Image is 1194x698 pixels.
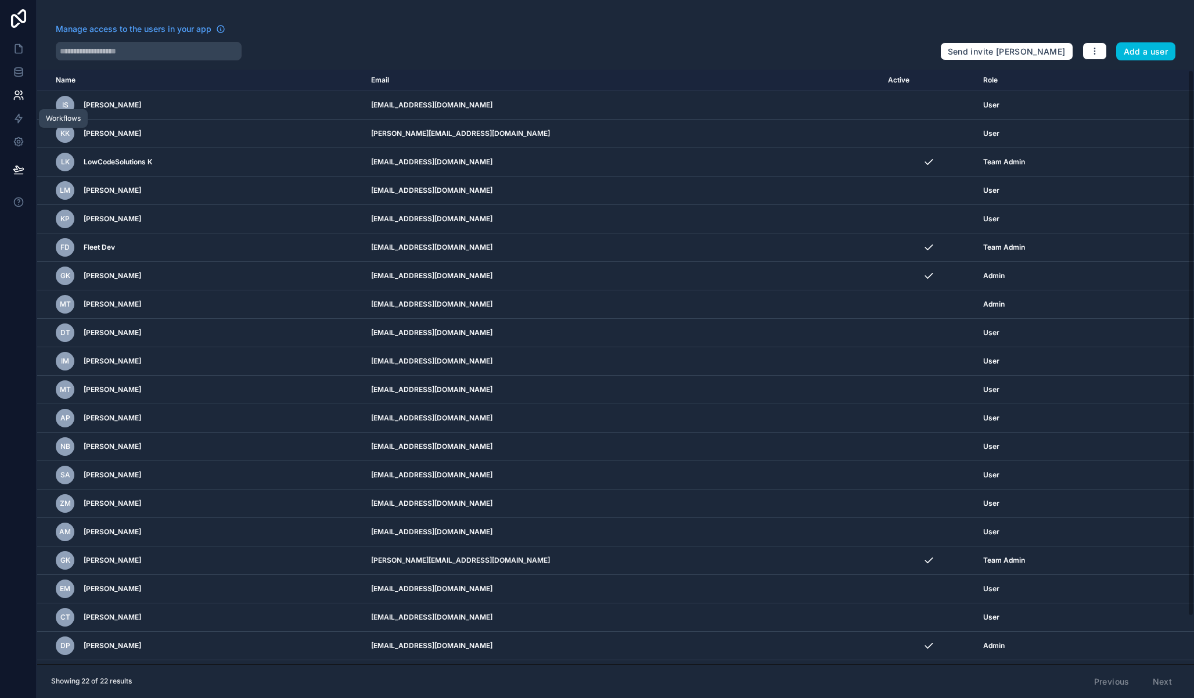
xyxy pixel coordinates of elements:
[364,404,881,433] td: [EMAIL_ADDRESS][DOMAIN_NAME]
[60,499,71,508] span: ZM
[983,641,1005,650] span: Admin
[84,357,141,366] span: [PERSON_NAME]
[84,186,141,195] span: [PERSON_NAME]
[84,328,141,337] span: [PERSON_NAME]
[60,271,70,280] span: GK
[60,584,70,593] span: EM
[983,584,999,593] span: User
[84,641,141,650] span: [PERSON_NAME]
[983,129,999,138] span: User
[60,214,70,224] span: KP
[61,357,69,366] span: IM
[60,385,71,394] span: MT
[84,584,141,593] span: [PERSON_NAME]
[364,347,881,376] td: [EMAIL_ADDRESS][DOMAIN_NAME]
[364,603,881,632] td: [EMAIL_ADDRESS][DOMAIN_NAME]
[983,243,1025,252] span: Team Admin
[84,413,141,423] span: [PERSON_NAME]
[60,186,70,195] span: LM
[983,385,999,394] span: User
[37,70,364,91] th: Name
[364,233,881,262] td: [EMAIL_ADDRESS][DOMAIN_NAME]
[56,23,225,35] a: Manage access to the users in your app
[983,499,999,508] span: User
[983,100,999,110] span: User
[84,100,141,110] span: [PERSON_NAME]
[60,556,70,565] span: GK
[364,433,881,461] td: [EMAIL_ADDRESS][DOMAIN_NAME]
[46,114,81,123] div: Workflows
[983,157,1025,167] span: Team Admin
[983,613,999,622] span: User
[983,470,999,480] span: User
[84,556,141,565] span: [PERSON_NAME]
[84,300,141,309] span: [PERSON_NAME]
[84,129,141,138] span: [PERSON_NAME]
[364,660,881,689] td: [EMAIL_ADDRESS][DOMAIN_NAME]
[881,70,976,91] th: Active
[983,271,1005,280] span: Admin
[983,357,999,366] span: User
[364,490,881,518] td: [EMAIL_ADDRESS][DOMAIN_NAME]
[364,120,881,148] td: [PERSON_NAME][EMAIL_ADDRESS][DOMAIN_NAME]
[62,100,69,110] span: IS
[983,214,999,224] span: User
[60,641,70,650] span: DP
[364,461,881,490] td: [EMAIL_ADDRESS][DOMAIN_NAME]
[37,70,1194,664] div: scrollable content
[983,527,999,537] span: User
[364,148,881,177] td: [EMAIL_ADDRESS][DOMAIN_NAME]
[364,177,881,205] td: [EMAIL_ADDRESS][DOMAIN_NAME]
[84,157,152,167] span: LowCodeSolutions K
[60,442,70,451] span: NB
[84,385,141,394] span: [PERSON_NAME]
[983,413,999,423] span: User
[940,42,1073,61] button: Send invite [PERSON_NAME]
[364,575,881,603] td: [EMAIL_ADDRESS][DOMAIN_NAME]
[84,271,141,280] span: [PERSON_NAME]
[976,70,1125,91] th: Role
[60,243,70,252] span: FD
[84,499,141,508] span: [PERSON_NAME]
[60,328,70,337] span: DT
[84,243,115,252] span: Fleet Dev
[364,632,881,660] td: [EMAIL_ADDRESS][DOMAIN_NAME]
[84,527,141,537] span: [PERSON_NAME]
[364,205,881,233] td: [EMAIL_ADDRESS][DOMAIN_NAME]
[56,23,211,35] span: Manage access to the users in your app
[84,442,141,451] span: [PERSON_NAME]
[364,290,881,319] td: [EMAIL_ADDRESS][DOMAIN_NAME]
[364,91,881,120] td: [EMAIL_ADDRESS][DOMAIN_NAME]
[364,546,881,575] td: [PERSON_NAME][EMAIL_ADDRESS][DOMAIN_NAME]
[364,319,881,347] td: [EMAIL_ADDRESS][DOMAIN_NAME]
[59,527,71,537] span: AM
[364,262,881,290] td: [EMAIL_ADDRESS][DOMAIN_NAME]
[364,70,881,91] th: Email
[364,518,881,546] td: [EMAIL_ADDRESS][DOMAIN_NAME]
[60,613,70,622] span: CT
[84,470,141,480] span: [PERSON_NAME]
[84,613,141,622] span: [PERSON_NAME]
[983,442,999,451] span: User
[60,129,70,138] span: KK
[51,677,132,686] span: Showing 22 of 22 results
[1116,42,1176,61] button: Add a user
[84,214,141,224] span: [PERSON_NAME]
[61,157,70,167] span: LK
[60,470,70,480] span: SA
[60,413,70,423] span: AP
[983,328,999,337] span: User
[983,186,999,195] span: User
[983,556,1025,565] span: Team Admin
[364,376,881,404] td: [EMAIL_ADDRESS][DOMAIN_NAME]
[983,300,1005,309] span: Admin
[60,300,71,309] span: MT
